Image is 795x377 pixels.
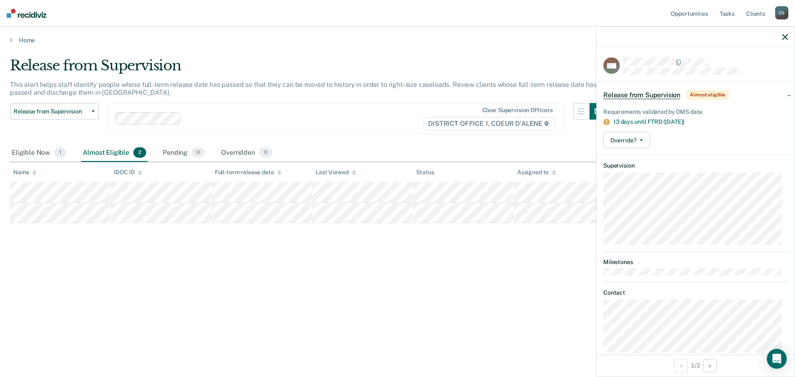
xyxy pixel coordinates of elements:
[597,354,795,376] div: 1 / 2
[81,144,148,162] div: Almost Eligible
[219,144,274,162] div: Overridden
[603,91,680,99] span: Release from Supervision
[603,108,788,115] div: Requirements validated by OMS data
[7,9,46,18] img: Recidiviz
[10,36,785,44] a: Home
[161,144,206,162] div: Pending
[54,147,66,158] span: 1
[133,147,146,158] span: 2
[10,81,596,96] p: This alert helps staff identify people whose full-term release date has passed so that they can b...
[423,117,554,130] span: DISTRICT OFFICE 1, COEUR D'ALENE
[703,359,717,372] button: Next Opportunity
[215,169,282,176] div: Full-term release date
[114,169,142,176] div: IDOC ID
[482,107,553,114] div: Clear supervision officers
[316,169,356,176] div: Last Viewed
[416,169,434,176] div: Status
[10,57,606,81] div: Release from Supervision
[10,144,68,162] div: Eligible Now
[14,108,88,115] span: Release from Supervision
[675,359,688,372] button: Previous Opportunity
[517,169,556,176] div: Assigned to
[767,349,787,369] div: Open Intercom Messenger
[603,258,788,265] dt: Milestones
[192,147,205,158] span: 0
[259,147,272,158] span: 0
[603,132,650,149] button: Override?
[613,118,788,125] div: 13 days until FTRD ([DATE])
[687,91,728,99] span: Almost eligible
[13,169,36,176] div: Name
[775,6,788,19] div: C S
[603,162,788,169] dt: Supervision
[597,82,795,108] div: Release from SupervisionAlmost eligible
[603,289,788,296] dt: Contact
